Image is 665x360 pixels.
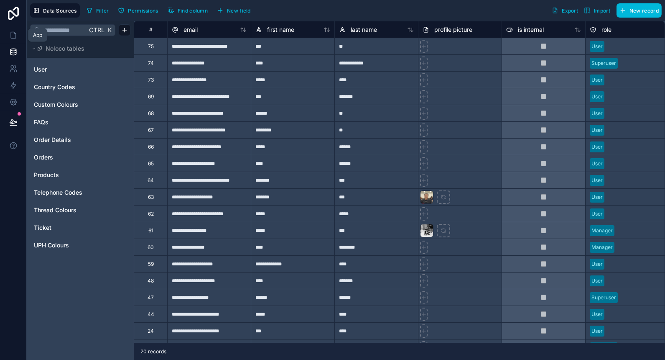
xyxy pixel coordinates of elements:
[30,168,130,182] div: Products
[581,3,613,18] button: Import
[34,136,71,144] span: Order Details
[34,65,47,74] span: User
[88,25,105,35] span: Ctrl
[107,27,112,33] span: K
[30,98,130,111] div: Custom Colours
[591,43,603,50] div: User
[591,327,603,335] div: User
[591,177,603,184] div: User
[30,3,80,18] button: Data Sources
[34,206,76,214] span: Thread Colours
[34,224,102,232] a: Ticket
[43,8,77,14] span: Data Sources
[148,177,154,184] div: 64
[148,244,154,251] div: 60
[148,43,154,50] div: 75
[148,127,154,134] div: 67
[591,160,603,167] div: User
[148,77,154,83] div: 73
[30,239,130,252] div: UPH Colours
[613,3,662,18] a: New record
[33,32,42,39] div: App
[34,171,59,179] span: Products
[30,151,130,164] div: Orders
[115,4,164,17] a: Permissions
[434,26,472,34] span: profile picture
[591,143,603,151] div: User
[34,65,102,74] a: User
[591,110,603,117] div: User
[34,241,102,249] a: UPH Colours
[591,193,603,201] div: User
[629,8,659,14] span: New record
[591,59,616,67] div: Superuser
[617,3,662,18] button: New record
[591,93,603,100] div: User
[34,241,69,249] span: UPH Colours
[148,60,154,67] div: 74
[34,83,102,91] a: Country Codes
[351,26,377,34] span: last name
[148,311,154,318] div: 44
[34,100,102,109] a: Custom Colours
[30,186,130,199] div: Telephone Codes
[591,311,603,318] div: User
[214,4,254,17] button: New field
[148,211,154,217] div: 62
[591,210,603,218] div: User
[165,4,211,17] button: Find column
[562,8,578,14] span: Export
[34,153,53,162] span: Orders
[34,118,48,126] span: FAQs
[591,76,603,84] div: User
[140,26,161,33] div: #
[83,4,112,17] button: Filter
[591,126,603,134] div: User
[46,44,84,53] span: Noloco tables
[183,26,198,34] span: email
[96,8,109,14] span: Filter
[148,328,154,334] div: 24
[34,118,102,126] a: FAQs
[594,8,610,14] span: Import
[549,3,581,18] button: Export
[178,8,208,14] span: Find column
[34,171,102,179] a: Products
[591,294,616,301] div: Superuser
[591,277,603,285] div: User
[34,153,102,162] a: Orders
[148,93,154,100] div: 69
[518,26,544,34] span: is internal
[148,194,154,201] div: 63
[34,100,78,109] span: Custom Colours
[591,244,613,251] div: Manager
[34,136,102,144] a: Order Details
[591,227,613,234] div: Manager
[30,203,130,217] div: Thread Colours
[128,8,158,14] span: Permissions
[30,63,130,76] div: User
[591,260,603,268] div: User
[34,224,51,232] span: Ticket
[148,261,154,267] div: 59
[30,133,130,147] div: Order Details
[148,227,153,234] div: 61
[30,80,130,94] div: Country Codes
[601,26,611,34] span: role
[140,348,166,355] span: 20 records
[34,188,102,197] a: Telephone Codes
[115,4,161,17] button: Permissions
[267,26,294,34] span: first name
[30,221,130,234] div: Ticket
[148,110,154,117] div: 68
[148,278,154,284] div: 48
[148,294,154,301] div: 47
[227,8,251,14] span: New field
[30,116,130,129] div: FAQs
[34,83,75,91] span: Country Codes
[148,144,154,150] div: 66
[34,188,82,197] span: Telephone Codes
[148,160,154,167] div: 65
[34,206,102,214] a: Thread Colours
[30,43,125,54] button: Noloco tables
